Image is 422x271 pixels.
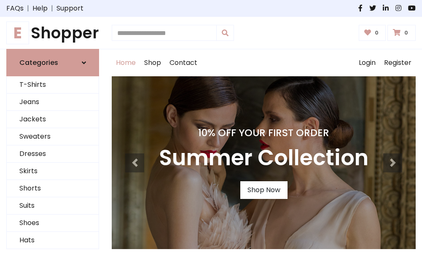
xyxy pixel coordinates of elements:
a: T-Shirts [7,76,99,94]
a: Shop Now [240,181,288,199]
a: Sweaters [7,128,99,145]
a: Shoes [7,215,99,232]
a: Shorts [7,180,99,197]
a: Support [56,3,83,13]
span: | [48,3,56,13]
a: 0 [387,25,416,41]
a: Register [380,49,416,76]
a: Suits [7,197,99,215]
h3: Summer Collection [159,145,368,171]
a: Login [355,49,380,76]
a: 0 [359,25,386,41]
a: EShopper [6,24,99,42]
span: | [24,3,32,13]
a: Skirts [7,163,99,180]
a: Jeans [7,94,99,111]
h4: 10% Off Your First Order [159,127,368,139]
a: FAQs [6,3,24,13]
a: Help [32,3,48,13]
a: Hats [7,232,99,249]
span: 0 [373,29,381,37]
a: Contact [165,49,202,76]
h6: Categories [19,59,58,67]
a: Shop [140,49,165,76]
a: Dresses [7,145,99,163]
span: E [6,21,29,44]
a: Jackets [7,111,99,128]
h1: Shopper [6,24,99,42]
a: Categories [6,49,99,76]
span: 0 [402,29,410,37]
a: Home [112,49,140,76]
